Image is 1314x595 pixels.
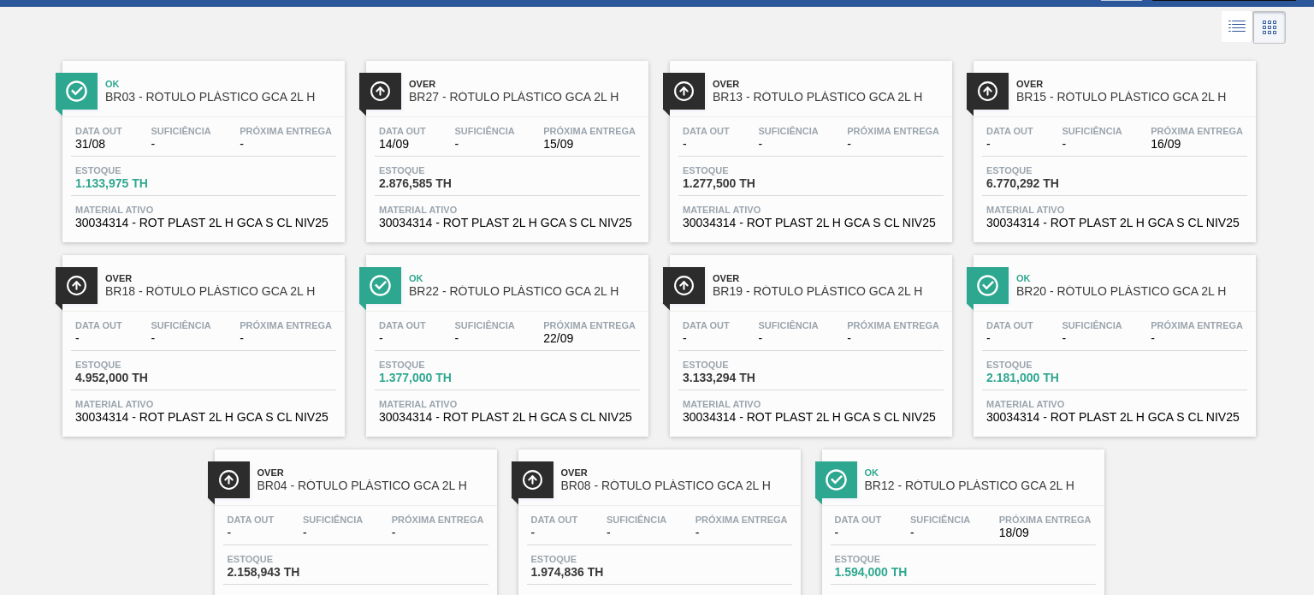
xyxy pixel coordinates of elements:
[240,126,332,136] span: Próxima Entrega
[392,527,484,539] span: -
[683,332,730,345] span: -
[910,527,970,539] span: -
[228,515,275,525] span: Data out
[151,320,210,330] span: Suficiência
[151,332,210,345] span: -
[695,527,788,539] span: -
[607,527,666,539] span: -
[1151,138,1243,151] span: 16/09
[673,80,695,102] img: Ícone
[1151,126,1243,136] span: Próxima Entrega
[986,205,1243,215] span: Material ativo
[75,165,195,176] span: Estoque
[379,205,636,215] span: Material ativo
[379,411,636,424] span: 30034314 - ROT PLAST 2L H GCA S CL NIV25
[75,320,122,330] span: Data out
[1253,11,1286,44] div: Visão em Cards
[865,467,1096,478] span: Ok
[986,399,1243,409] span: Material ativo
[75,332,122,345] span: -
[531,566,651,579] span: 1.974,836 TH
[713,79,944,89] span: Over
[1222,11,1253,44] div: Visão em Lista
[105,91,336,104] span: BR03 - RÓTULO PLÁSTICO GCA 2L H
[673,275,695,296] img: Ícone
[758,332,818,345] span: -
[409,79,640,89] span: Over
[657,242,961,437] a: ÍconeOverBR19 - RÓTULO PLÁSTICO GCA 2L HData out-Suficiência-Próxima Entrega-Estoque3.133,294 THM...
[353,242,657,437] a: ÍconeOkBR22 - RÓTULO PLÁSTICO GCA 2L HData out-Suficiência-Próxima Entrega22/09Estoque1.377,000 T...
[986,411,1243,424] span: 30034314 - ROT PLAST 2L H GCA S CL NIV25
[409,273,640,283] span: Ok
[240,138,332,151] span: -
[758,126,818,136] span: Suficiência
[151,126,210,136] span: Suficiência
[379,217,636,229] span: 30034314 - ROT PLAST 2L H GCA S CL NIV25
[531,527,578,539] span: -
[454,138,514,151] span: -
[454,320,514,330] span: Suficiência
[713,285,944,298] span: BR19 - RÓTULO PLÁSTICO GCA 2L H
[561,479,792,492] span: BR08 - RÓTULO PLÁSTICO GCA 2L H
[683,165,802,176] span: Estoque
[986,165,1106,176] span: Estoque
[370,275,391,296] img: Ícone
[977,80,998,102] img: Ícone
[1016,91,1247,104] span: BR15 - RÓTULO PLÁSTICO GCA 2L H
[758,320,818,330] span: Suficiência
[986,332,1033,345] span: -
[1016,285,1247,298] span: BR20 - RÓTULO PLÁSTICO GCA 2L H
[379,320,426,330] span: Data out
[75,399,332,409] span: Material ativo
[543,332,636,345] span: 22/09
[75,372,195,384] span: 4.952,000 TH
[105,79,336,89] span: Ok
[228,527,275,539] span: -
[1016,79,1247,89] span: Over
[105,285,336,298] span: BR18 - RÓTULO PLÁSTICO GCA 2L H
[986,360,1106,370] span: Estoque
[543,138,636,151] span: 15/09
[847,332,939,345] span: -
[758,138,818,151] span: -
[713,273,944,283] span: Over
[379,399,636,409] span: Material ativo
[66,80,87,102] img: Ícone
[683,205,939,215] span: Material ativo
[75,411,332,424] span: 30034314 - ROT PLAST 2L H GCA S CL NIV25
[1062,320,1122,330] span: Suficiência
[379,360,499,370] span: Estoque
[379,372,499,384] span: 1.377,000 TH
[379,165,499,176] span: Estoque
[75,126,122,136] span: Data out
[379,332,426,345] span: -
[379,138,426,151] span: 14/09
[454,126,514,136] span: Suficiência
[683,320,730,330] span: Data out
[847,138,939,151] span: -
[683,360,802,370] span: Estoque
[986,372,1106,384] span: 2.181,000 TH
[228,566,347,579] span: 2.158,943 TH
[75,360,195,370] span: Estoque
[847,320,939,330] span: Próxima Entrega
[865,479,1096,492] span: BR12 - RÓTULO PLÁSTICO GCA 2L H
[379,177,499,190] span: 2.876,585 TH
[683,217,939,229] span: 30034314 - ROT PLAST 2L H GCA S CL NIV25
[835,554,955,564] span: Estoque
[713,91,944,104] span: BR13 - RÓTULO PLÁSTICO GCA 2L H
[1062,332,1122,345] span: -
[657,48,961,242] a: ÍconeOverBR13 - RÓTULO PLÁSTICO GCA 2L HData out-Suficiência-Próxima Entrega-Estoque1.277,500 THM...
[303,515,363,525] span: Suficiência
[409,91,640,104] span: BR27 - RÓTULO PLÁSTICO GCA 2L H
[105,273,336,283] span: Over
[683,411,939,424] span: 30034314 - ROT PLAST 2L H GCA S CL NIV25
[151,138,210,151] span: -
[1151,332,1243,345] span: -
[835,515,882,525] span: Data out
[228,554,347,564] span: Estoque
[961,48,1264,242] a: ÍconeOverBR15 - RÓTULO PLÁSTICO GCA 2L HData out-Suficiência-Próxima Entrega16/09Estoque6.770,292...
[379,126,426,136] span: Data out
[522,469,543,491] img: Ícone
[986,138,1033,151] span: -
